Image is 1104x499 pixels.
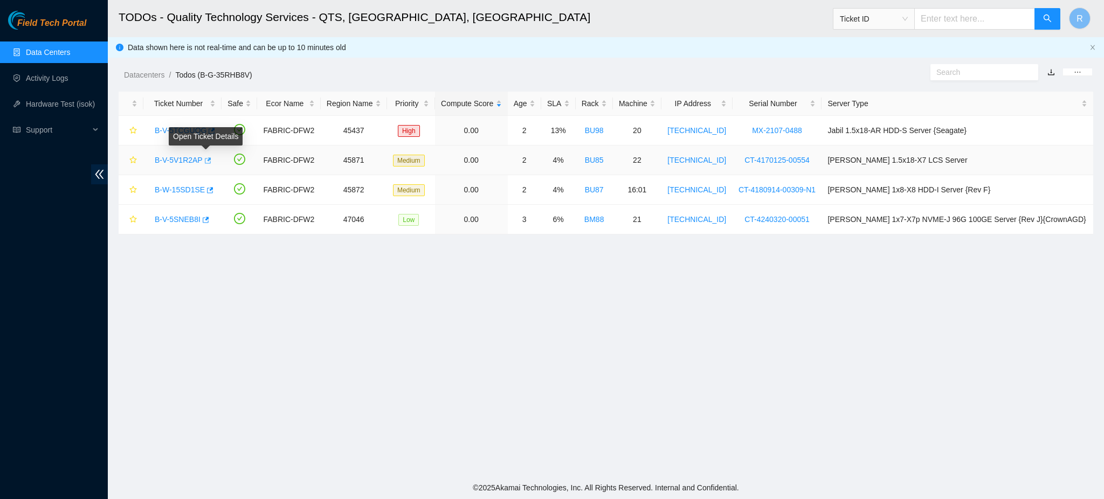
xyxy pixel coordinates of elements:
[585,185,604,194] a: BU87
[125,211,137,228] button: star
[822,145,1093,175] td: [PERSON_NAME] 1.5x18-X7 LCS Server
[1069,8,1091,29] button: R
[234,154,245,165] span: check-circle
[613,205,661,234] td: 21
[321,145,387,175] td: 45871
[393,184,425,196] span: Medium
[541,145,576,175] td: 4%
[752,126,802,135] a: MX-2107-0488
[1039,64,1063,81] button: download
[169,127,243,145] div: Open Ticket Details
[108,476,1104,499] footer: © 2025 Akamai Technologies, Inc. All Rights Reserved. Internal and Confidential.
[13,126,20,134] span: read
[398,125,420,137] span: High
[257,116,320,145] td: FABRIC-DFW2
[129,186,137,195] span: star
[125,151,137,169] button: star
[155,215,201,224] a: B-V-5SNEB8I
[26,100,95,108] a: Hardware Test (isok)
[155,185,205,194] a: B-W-15SD1SE
[936,66,1024,78] input: Search
[8,11,54,30] img: Akamai Technologies
[435,205,508,234] td: 0.00
[840,11,908,27] span: Ticket ID
[393,155,425,167] span: Medium
[585,126,604,135] a: BU98
[26,48,70,57] a: Data Centers
[508,205,541,234] td: 3
[125,122,137,139] button: star
[91,164,108,184] span: double-left
[541,175,576,205] td: 4%
[1077,12,1083,25] span: R
[508,175,541,205] td: 2
[26,119,89,141] span: Support
[398,214,419,226] span: Low
[26,74,68,82] a: Activity Logs
[744,156,810,164] a: CT-4170125-00554
[667,156,726,164] a: [TECHNICAL_ID]
[321,116,387,145] td: 45437
[155,126,206,135] a: B-V-5TCGUQG
[234,183,245,195] span: check-circle
[169,71,171,79] span: /
[508,116,541,145] td: 2
[175,71,252,79] a: Todos (B-G-35RHB8V)
[124,71,164,79] a: Datacenters
[234,124,245,135] span: check-circle
[1043,14,1052,24] span: search
[129,156,137,165] span: star
[822,205,1093,234] td: [PERSON_NAME] 1x7-X7p NVME-J 96G 100GE Server {Rev J}{CrownAGD}
[541,116,576,145] td: 13%
[435,145,508,175] td: 0.00
[739,185,816,194] a: CT-4180914-00309-N1
[435,175,508,205] td: 0.00
[17,18,86,29] span: Field Tech Portal
[321,205,387,234] td: 47046
[508,145,541,175] td: 2
[1074,68,1081,76] span: ellipsis
[129,216,137,224] span: star
[744,215,810,224] a: CT-4240320-00051
[613,145,661,175] td: 22
[822,116,1093,145] td: Jabil 1.5x18-AR HDD-S Server {Seagate}
[1034,8,1060,30] button: search
[822,175,1093,205] td: [PERSON_NAME] 1x8-X8 HDD-I Server {Rev F}
[129,127,137,135] span: star
[257,205,320,234] td: FABRIC-DFW2
[667,185,726,194] a: [TECHNICAL_ID]
[1089,44,1096,51] button: close
[914,8,1035,30] input: Enter text here...
[667,215,726,224] a: [TECHNICAL_ID]
[613,175,661,205] td: 16:01
[435,116,508,145] td: 0.00
[234,213,245,224] span: check-circle
[613,116,661,145] td: 20
[257,145,320,175] td: FABRIC-DFW2
[584,215,604,224] a: BM88
[321,175,387,205] td: 45872
[585,156,604,164] a: BU85
[8,19,86,33] a: Akamai TechnologiesField Tech Portal
[257,175,320,205] td: FABRIC-DFW2
[541,205,576,234] td: 6%
[155,156,203,164] a: B-V-5V1R2AP
[667,126,726,135] a: [TECHNICAL_ID]
[1047,68,1055,77] a: download
[125,181,137,198] button: star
